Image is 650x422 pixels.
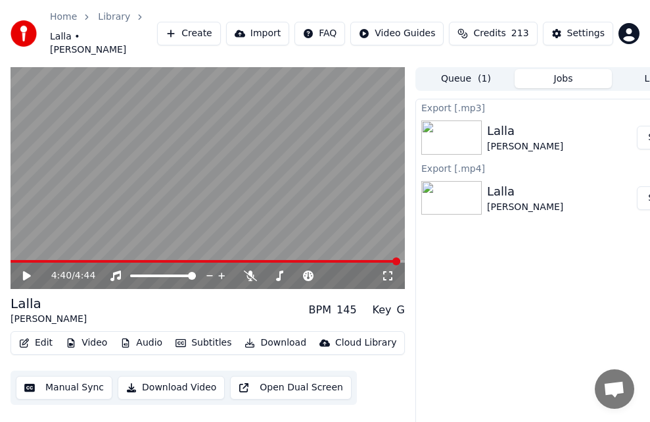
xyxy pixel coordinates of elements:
[350,22,444,45] button: Video Guides
[478,72,491,86] span: ( 1 )
[60,334,112,352] button: Video
[51,269,83,282] div: /
[226,22,289,45] button: Import
[230,376,352,400] button: Open Dual Screen
[487,122,563,140] div: Lalla
[11,294,87,313] div: Lalla
[337,302,357,318] div: 145
[239,334,312,352] button: Download
[487,140,563,153] div: [PERSON_NAME]
[473,27,505,40] span: Credits
[75,269,95,282] span: 4:44
[50,11,77,24] a: Home
[397,302,405,318] div: G
[335,336,396,350] div: Cloud Library
[11,313,87,326] div: [PERSON_NAME]
[373,302,392,318] div: Key
[567,27,605,40] div: Settings
[417,69,515,88] button: Queue
[294,22,345,45] button: FAQ
[170,334,237,352] button: Subtitles
[118,376,225,400] button: Download Video
[16,376,112,400] button: Manual Sync
[515,69,612,88] button: Jobs
[115,334,168,352] button: Audio
[11,20,37,47] img: youka
[543,22,613,45] button: Settings
[157,22,221,45] button: Create
[595,369,634,409] div: Öppna chatt
[14,334,58,352] button: Edit
[511,27,529,40] span: 213
[449,22,537,45] button: Credits213
[487,182,563,201] div: Lalla
[309,302,331,318] div: BPM
[50,11,157,57] nav: breadcrumb
[50,30,157,57] span: Lalla • [PERSON_NAME]
[51,269,72,282] span: 4:40
[487,201,563,214] div: [PERSON_NAME]
[98,11,130,24] a: Library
